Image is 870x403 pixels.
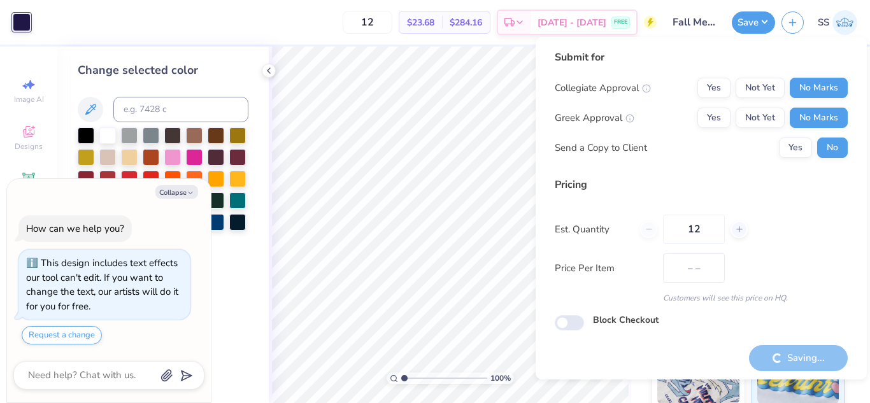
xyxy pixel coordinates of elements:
[614,18,627,27] span: FREE
[663,215,725,244] input: – –
[22,326,102,344] button: Request a change
[113,97,248,122] input: e.g. 7428 c
[593,313,659,327] label: Block Checkout
[15,141,43,152] span: Designs
[555,141,647,155] div: Send a Copy to Client
[450,16,482,29] span: $284.16
[555,261,653,276] label: Price Per Item
[555,177,848,192] div: Pricing
[555,222,631,237] label: Est. Quantity
[14,94,44,104] span: Image AI
[663,10,725,35] input: Untitled Design
[555,81,651,95] div: Collegiate Approval
[555,50,848,65] div: Submit for
[818,10,857,35] a: SS
[779,138,812,158] button: Yes
[407,16,434,29] span: $23.68
[736,108,785,128] button: Not Yet
[490,372,511,384] span: 100 %
[538,16,606,29] span: [DATE] - [DATE]
[736,78,785,98] button: Not Yet
[732,11,775,34] button: Save
[555,292,848,304] div: Customers will see this price on HQ.
[26,257,178,313] div: This design includes text effects our tool can't edit. If you want to change the text, our artist...
[155,185,198,199] button: Collapse
[555,111,634,125] div: Greek Approval
[832,10,857,35] img: Sakshi Solanki
[343,11,392,34] input: – –
[26,222,124,235] div: How can we help you?
[790,108,848,128] button: No Marks
[818,15,829,30] span: SS
[790,78,848,98] button: No Marks
[697,108,731,128] button: Yes
[817,138,848,158] button: No
[78,62,248,79] div: Change selected color
[697,78,731,98] button: Yes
